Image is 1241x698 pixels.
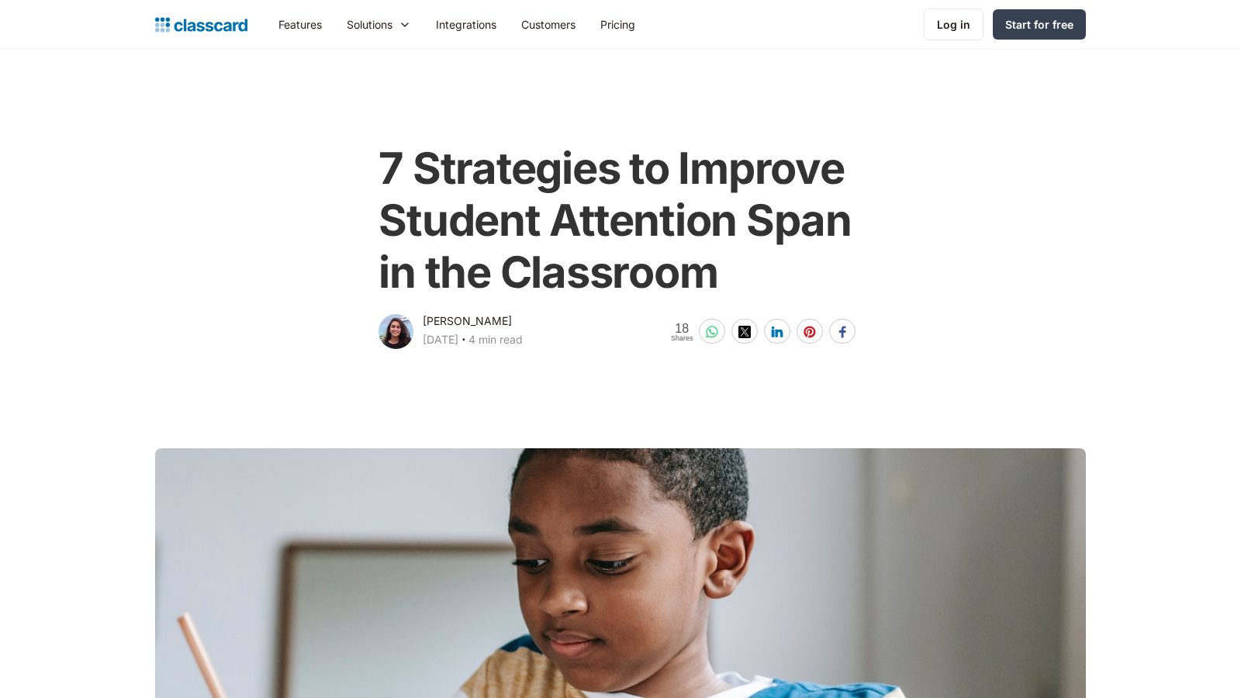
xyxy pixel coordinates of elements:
[924,9,983,40] a: Log in
[458,330,468,352] div: ‧
[937,16,970,33] div: Log in
[509,7,588,42] a: Customers
[1005,16,1073,33] div: Start for free
[334,7,423,42] div: Solutions
[993,9,1086,40] a: Start for free
[468,330,523,349] div: 4 min read
[804,326,816,338] img: pinterest-white sharing button
[423,330,458,349] div: [DATE]
[836,326,849,338] img: facebook-white sharing button
[347,16,392,33] div: Solutions
[671,335,693,342] span: Shares
[423,7,509,42] a: Integrations
[423,312,512,330] div: [PERSON_NAME]
[588,7,648,42] a: Pricing
[671,322,693,335] span: 18
[379,143,862,299] h1: 7 Strategies to Improve Student Attention Span in the Classroom
[155,14,247,36] a: home
[266,7,334,42] a: Features
[771,326,783,338] img: linkedin-white sharing button
[738,326,751,338] img: twitter-white sharing button
[706,326,718,338] img: whatsapp-white sharing button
